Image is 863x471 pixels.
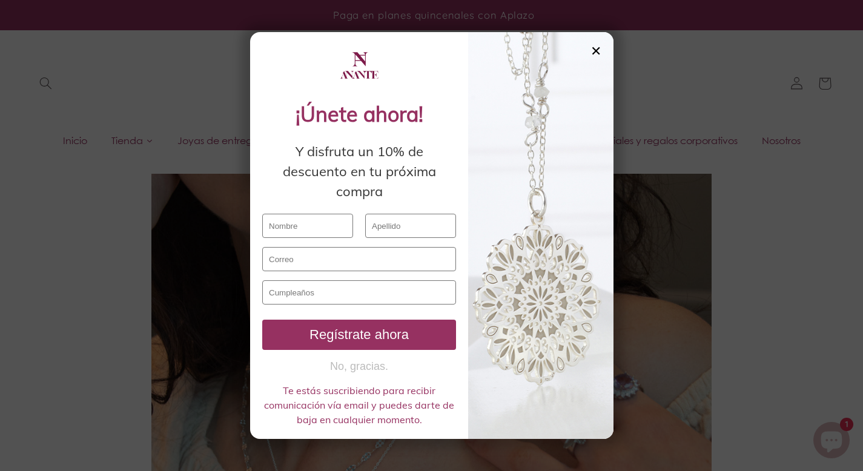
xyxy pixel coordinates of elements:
[262,214,353,238] input: Nombre
[267,327,451,343] div: Regístrate ahora
[262,142,456,202] div: Y disfruta un 10% de descuento en tu próxima compra
[365,214,456,238] input: Apellido
[262,383,456,427] div: Te estás suscribiendo para recibir comunicación vía email y puedes darte de baja en cualquier mom...
[262,320,456,350] button: Regístrate ahora
[262,359,456,374] button: No, gracias.
[590,44,601,58] div: ✕
[262,247,456,271] input: Correo
[262,99,456,130] div: ¡Únete ahora!
[338,44,380,87] img: logo
[262,280,456,305] input: Cumpleaños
